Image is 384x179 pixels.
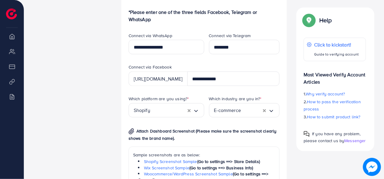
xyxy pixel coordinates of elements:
[144,158,197,165] a: Shopify Screenshot Sample
[150,106,188,115] input: Search for option
[304,113,366,120] p: 3.
[129,96,189,102] label: Which platform are you using?
[188,107,191,114] button: Clear Selected
[129,72,188,86] div: [URL][DOMAIN_NAME]
[314,41,359,48] p: Click to kickstart!
[209,33,251,39] label: Connect via Telegram
[129,8,280,23] p: *Please enter one of the three fields Facebook, Telegram or WhatsApp
[304,90,366,97] p: 1.
[304,98,366,112] p: 2.
[129,64,172,70] label: Connect via Facebook
[304,131,310,137] img: Popup guide
[197,158,260,165] span: (Go to settings ==> Store Details)
[129,103,204,117] div: Search for option
[144,165,189,171] a: Wix Screenshot Sample
[263,107,266,114] button: Clear Selected
[144,171,233,177] a: Woocommerce/WordPress Screenshot Sample
[314,50,359,58] p: Guide to verifying account
[6,8,17,19] img: logo
[129,128,277,141] span: Attach Dashboard Screenshot (Please make sure the screenshot clearly shows the brand name).
[304,66,366,85] p: Most Viewed Verify Account Articles
[209,103,280,117] div: Search for option
[304,98,361,112] span: How to pass the verification process
[129,128,134,135] img: img
[241,106,263,115] input: Search for option
[134,106,150,115] span: Shopify
[306,91,345,97] span: Why verify account?
[344,137,366,143] span: Messenger
[189,165,253,171] span: (Go to settings ==> Business Info)
[133,151,275,158] p: Sample screenshots are as below:
[214,106,241,115] span: E-commerce
[363,158,381,176] img: image
[129,33,172,39] label: Connect via WhatsApp
[307,113,361,120] span: How to submit product link?
[304,14,314,25] img: Popup guide
[319,16,332,24] p: Help
[304,130,361,143] span: If you have any problem, please contact us by
[209,96,262,102] label: Which industry are you in?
